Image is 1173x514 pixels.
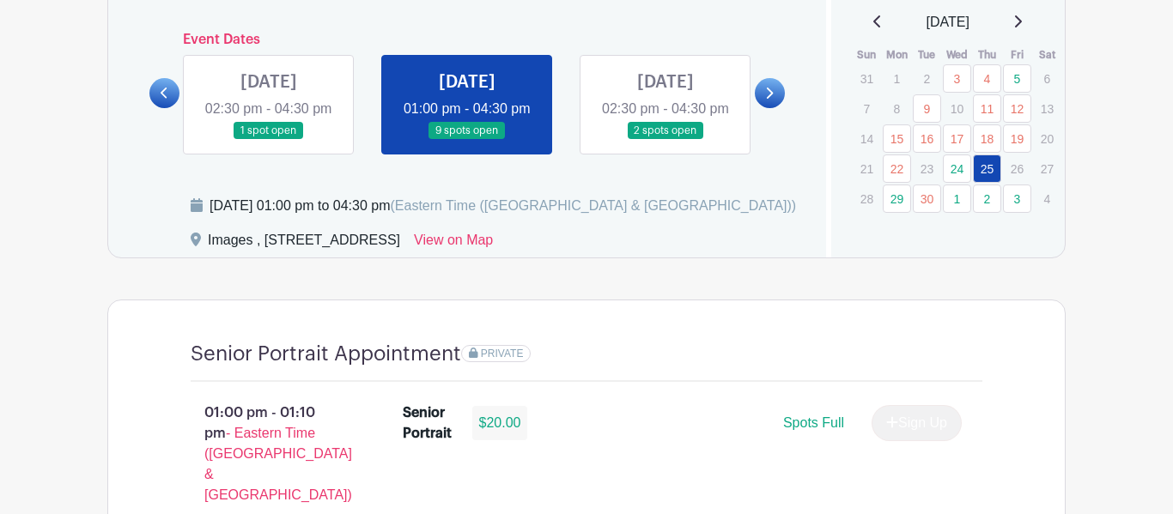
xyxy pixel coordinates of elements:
a: 19 [1003,124,1031,153]
a: 18 [973,124,1001,153]
a: 15 [883,124,911,153]
p: 2 [913,65,941,92]
a: 30 [913,184,941,213]
span: (Eastern Time ([GEOGRAPHIC_DATA] & [GEOGRAPHIC_DATA])) [390,198,796,213]
div: Senior Portrait [403,402,452,444]
div: [DATE] 01:00 pm to 04:30 pm [210,196,796,216]
a: 9 [913,94,941,123]
a: 22 [883,154,911,183]
div: $20.00 [472,406,528,440]
p: 8 [883,95,911,122]
p: 7 [853,95,881,122]
p: 1 [883,65,911,92]
p: 10 [943,95,971,122]
th: Mon [882,46,912,63]
p: 13 [1033,95,1061,122]
p: 27 [1033,155,1061,182]
p: 21 [853,155,881,182]
p: 23 [913,155,941,182]
p: 4 [1033,185,1061,212]
p: 26 [1003,155,1031,182]
span: PRIVATE [481,348,524,360]
th: Wed [942,46,972,63]
a: 11 [973,94,1001,123]
a: 3 [943,64,971,93]
p: 28 [853,185,881,212]
th: Fri [1002,46,1032,63]
p: 20 [1033,125,1061,152]
a: 25 [973,154,1001,183]
a: 16 [913,124,941,153]
span: - Eastern Time ([GEOGRAPHIC_DATA] & [GEOGRAPHIC_DATA]) [204,426,352,502]
p: 14 [853,125,881,152]
a: 29 [883,184,911,213]
h4: Senior Portrait Appointment [191,342,461,366]
a: 12 [1003,94,1031,123]
span: Spots Full [783,415,844,430]
a: 3 [1003,184,1031,213]
th: Thu [972,46,1002,63]
a: View on Map [414,230,493,257]
span: [DATE] [927,12,969,33]
a: 1 [943,184,971,213]
th: Sun [852,46,882,63]
th: Sat [1032,46,1062,63]
a: 17 [943,124,971,153]
p: 31 [853,65,881,92]
a: 24 [943,154,971,183]
a: 5 [1003,64,1031,93]
a: 2 [973,184,1001,213]
div: Images , [STREET_ADDRESS] [208,230,400,257]
p: 6 [1033,65,1061,92]
h6: Event Dates [179,32,755,48]
th: Tue [912,46,942,63]
a: 4 [973,64,1001,93]
p: 01:00 pm - 01:10 pm [163,396,375,512]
